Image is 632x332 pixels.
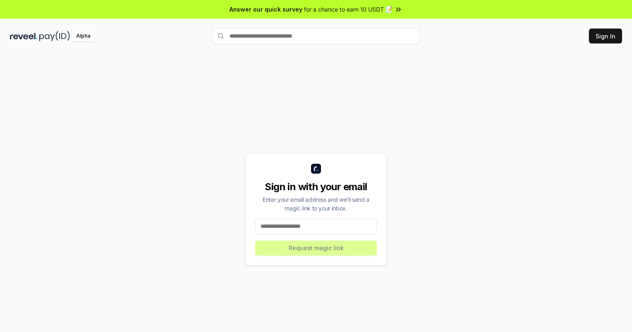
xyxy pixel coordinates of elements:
span: for a chance to earn 10 USDT 📝 [304,5,393,14]
button: Sign In [589,29,622,43]
div: Enter your email address and we’ll send a magic link to your inbox. [255,195,377,213]
img: logo_small [311,164,321,174]
img: pay_id [39,31,70,41]
span: Answer our quick survey [229,5,302,14]
img: reveel_dark [10,31,38,41]
div: Alpha [72,31,95,41]
div: Sign in with your email [255,180,377,193]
